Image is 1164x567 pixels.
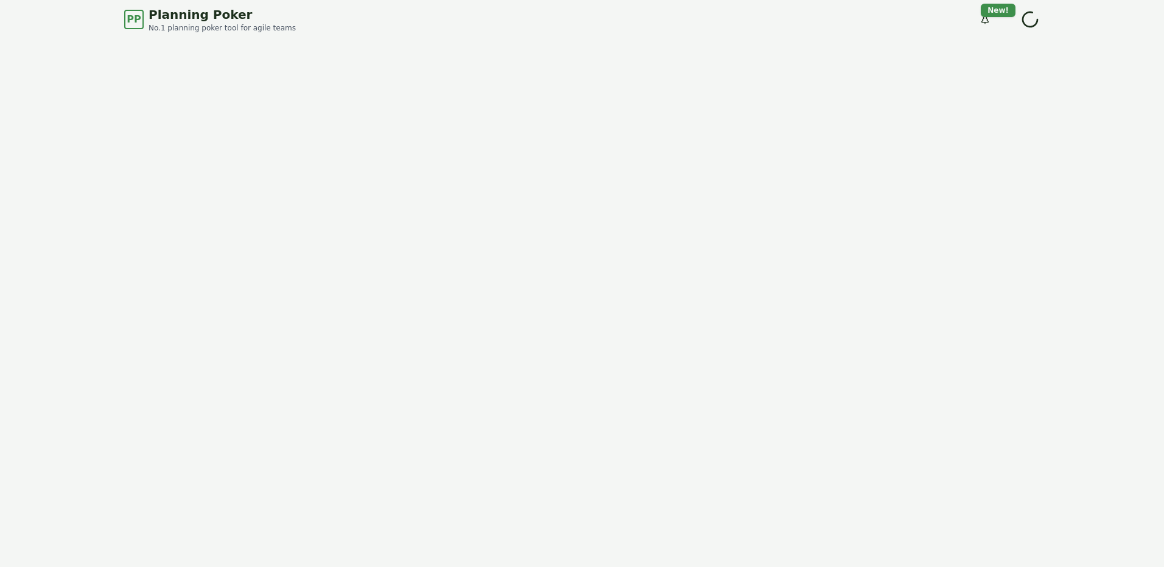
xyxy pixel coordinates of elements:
a: PPPlanning PokerNo.1 planning poker tool for agile teams [124,6,296,33]
div: New! [981,4,1015,17]
button: New! [974,9,996,30]
span: PP [127,12,141,27]
span: Planning Poker [149,6,296,23]
span: No.1 planning poker tool for agile teams [149,23,296,33]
